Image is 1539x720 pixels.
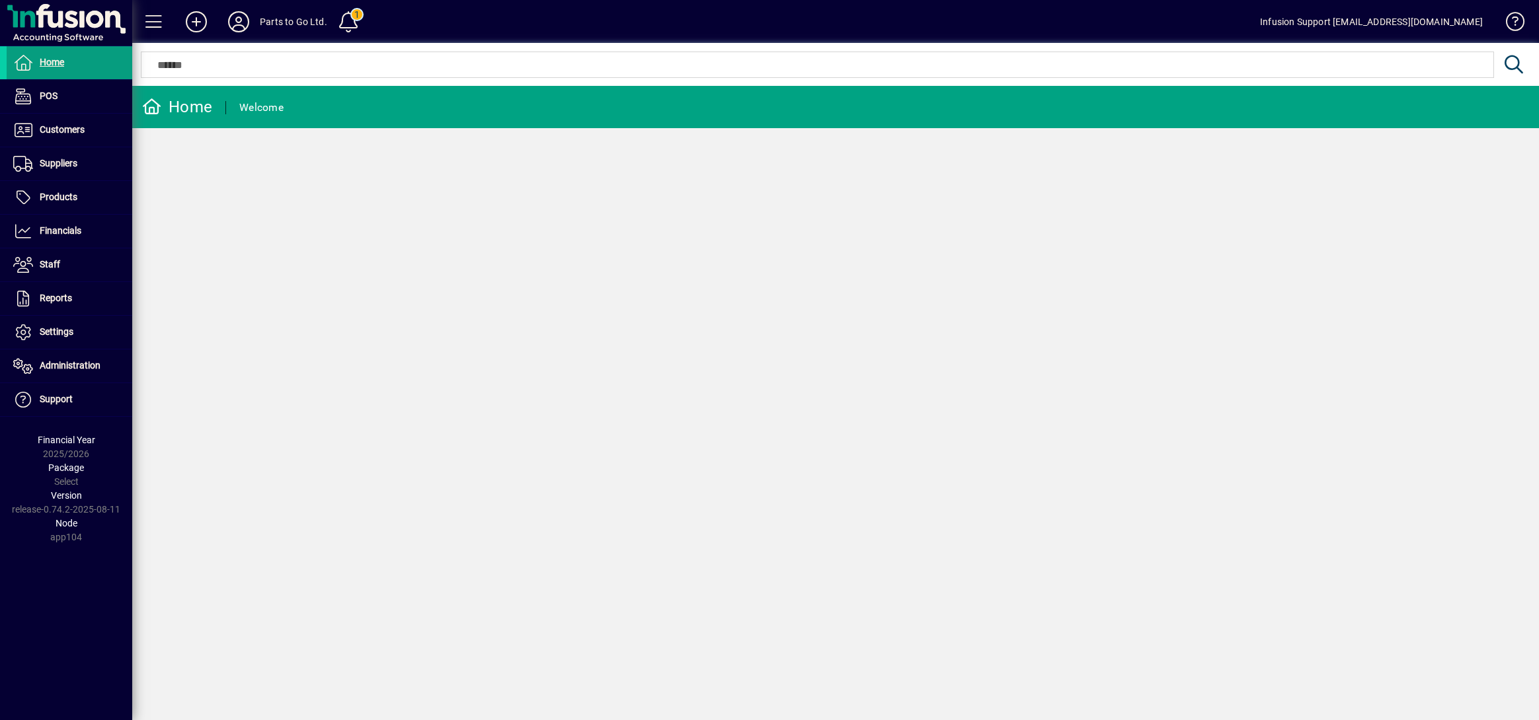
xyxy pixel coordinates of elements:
[7,80,132,113] a: POS
[56,518,77,528] span: Node
[7,349,132,382] a: Administration
[7,181,132,214] a: Products
[1496,3,1522,46] a: Knowledge Base
[40,326,73,337] span: Settings
[7,147,132,180] a: Suppliers
[142,96,212,118] div: Home
[260,11,327,32] div: Parts to Go Ltd.
[7,316,132,349] a: Settings
[40,124,85,135] span: Customers
[40,192,77,202] span: Products
[38,435,95,445] span: Financial Year
[40,394,73,404] span: Support
[217,10,260,34] button: Profile
[40,293,72,303] span: Reports
[239,97,284,118] div: Welcome
[7,215,132,248] a: Financials
[51,490,82,501] span: Version
[7,383,132,416] a: Support
[40,225,81,236] span: Financials
[40,57,64,67] span: Home
[175,10,217,34] button: Add
[40,259,60,270] span: Staff
[1260,11,1483,32] div: Infusion Support [EMAIL_ADDRESS][DOMAIN_NAME]
[48,462,84,473] span: Package
[7,114,132,147] a: Customers
[40,158,77,168] span: Suppliers
[7,282,132,315] a: Reports
[40,90,58,101] span: POS
[40,360,100,371] span: Administration
[7,248,132,281] a: Staff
